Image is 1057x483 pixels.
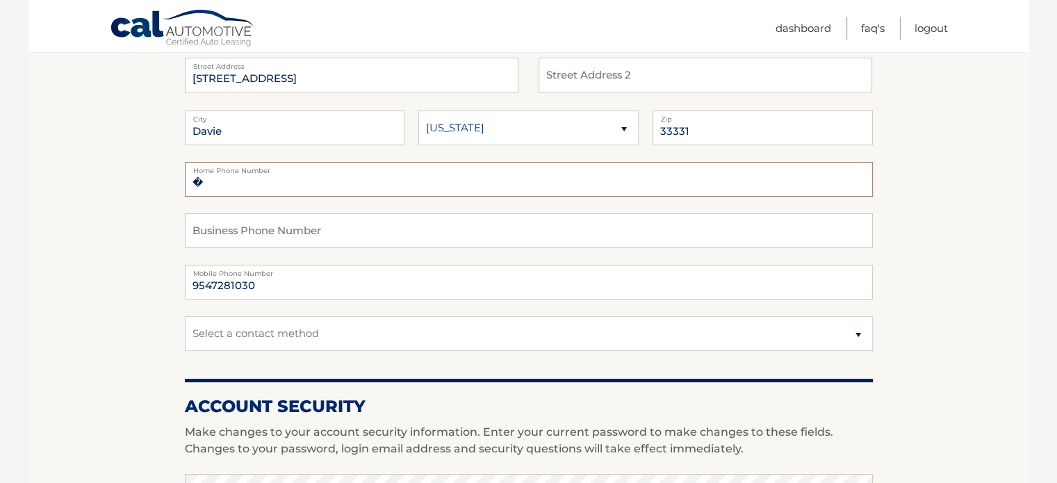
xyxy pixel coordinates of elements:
[185,265,873,276] label: Mobile Phone Number
[185,265,873,300] input: Mobile Phone Number
[185,58,518,69] label: Street Address
[185,396,873,417] h2: Account Security
[185,110,405,145] input: City
[653,110,873,145] input: Zip
[185,110,405,122] label: City
[185,424,873,457] p: Make changes to your account security information. Enter your current password to make changes to...
[915,17,948,40] a: Logout
[185,162,873,197] input: Home Phone Number
[776,17,831,40] a: Dashboard
[185,162,873,173] label: Home Phone Number
[539,58,872,92] input: Street Address 2
[185,213,873,248] input: Business Phone Number
[185,58,518,92] input: Street Address 2
[653,110,873,122] label: Zip
[861,17,885,40] a: FAQ's
[110,9,256,49] a: Cal Automotive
